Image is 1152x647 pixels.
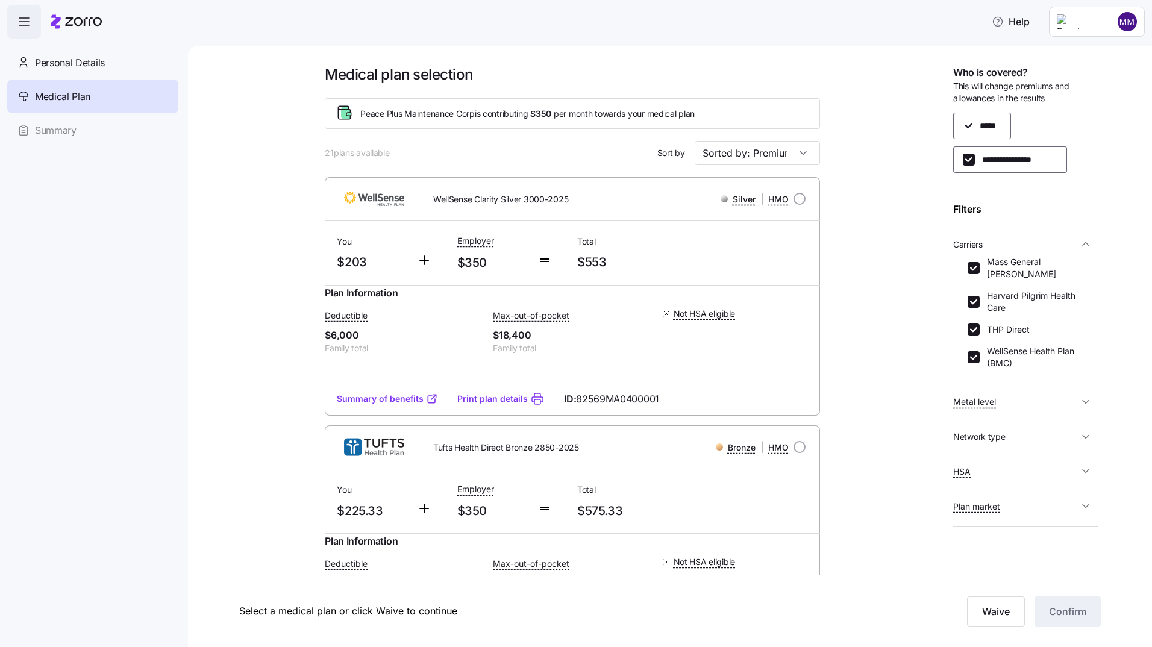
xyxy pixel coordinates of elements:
[953,80,1098,105] span: This will change premiums and allowances in the results
[953,232,1098,257] button: Carriers
[457,235,494,247] span: Employer
[337,393,438,405] a: Summary of benefits
[35,89,90,104] span: Medical Plan
[337,236,407,248] span: You
[657,147,685,159] span: Sort by
[980,323,1030,336] label: THP Direct
[980,290,1083,314] label: Harvard Pilgrim Health Care
[334,433,414,461] img: THP Direct
[493,342,651,354] span: Family total
[1049,604,1086,619] span: Confirm
[953,202,1098,217] div: Filters
[239,604,810,619] div: Select a medical plan or click Waive to continue
[360,108,695,120] span: Peace Plus Maintenance Corp is contributing per month towards your medical plan
[325,147,389,159] span: 21 plans available
[325,534,398,549] span: Plan Information
[457,483,494,495] span: Employer
[493,310,569,322] span: Max-out-of-pocket
[721,192,789,207] div: |
[35,55,105,70] span: Personal Details
[577,252,687,272] span: $553
[564,392,659,407] span: ID:
[433,193,568,205] span: WellSense Clarity Silver 3000-2025
[733,193,756,205] span: Silver
[768,193,789,205] span: HMO
[953,494,1098,519] button: Plan market
[674,308,736,320] span: Not HSA eligible
[7,80,178,113] a: Medical Plan
[337,484,407,496] span: You
[953,65,1027,80] span: Who is covered?
[457,253,528,273] span: $350
[953,459,1098,484] button: HSA
[982,604,1010,619] span: Waive
[728,442,756,454] span: Bronze
[577,236,687,248] span: Total
[325,65,819,84] h1: Medical plan selection
[982,10,1039,34] button: Help
[493,328,651,343] span: $18,400
[325,328,483,343] span: $6,000
[530,108,551,120] span: $350
[1118,12,1137,31] img: c7500ab85f6c991aee20b7272b35d42d
[953,396,996,408] span: Metal level
[953,256,1098,379] div: Carriers
[457,393,528,405] a: Print plan details
[433,442,579,454] span: Tufts Health Direct Bronze 2850-2025
[953,501,1000,513] span: Plan market
[980,256,1083,280] label: Mass General [PERSON_NAME]
[967,596,1025,627] button: Waive
[674,556,736,568] span: Not HSA eligible
[1035,596,1101,627] button: Confirm
[953,389,1098,414] button: Metal level
[953,424,1098,449] button: Network type
[953,239,983,251] span: Carriers
[493,558,569,570] span: Max-out-of-pocket
[325,286,398,301] span: Plan Information
[953,431,1006,443] span: Network type
[325,342,483,354] span: Family total
[577,501,687,521] span: $575.33
[7,113,178,147] a: Summary
[325,558,368,570] span: Deductible
[695,141,820,165] input: Order by dropdown
[577,484,687,496] span: Total
[1057,14,1100,29] img: Employer logo
[992,14,1030,29] span: Help
[7,46,178,80] a: Personal Details
[716,440,789,455] div: |
[980,345,1083,369] label: WellSense Health Plan (BMC)
[953,466,971,478] span: HSA
[337,501,407,521] span: $225.33
[334,184,414,213] img: WellSense Health Plan (BMC)
[576,392,659,407] span: 82569MA0400001
[457,501,528,521] span: $350
[325,310,368,322] span: Deductible
[768,442,789,454] span: HMO
[337,252,407,272] span: $203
